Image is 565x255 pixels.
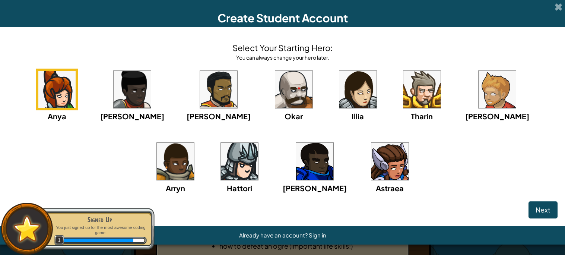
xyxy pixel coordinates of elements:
div: Signed Up [53,214,147,225]
span: Next [536,205,550,214]
span: [PERSON_NAME] [465,111,529,121]
img: portrait.png [221,143,258,180]
span: 1 [54,235,64,245]
img: default.png [10,212,44,245]
img: portrait.png [479,71,516,108]
span: Arryn [166,183,185,193]
h4: Select Your Starting Hero: [232,42,333,54]
img: portrait.png [38,71,76,108]
img: portrait.png [339,71,377,108]
span: [PERSON_NAME] [283,183,347,193]
span: Okar [285,111,303,121]
span: [PERSON_NAME] [187,111,251,121]
img: portrait.png [200,71,237,108]
div: You can always change your hero later. [232,54,333,61]
span: [PERSON_NAME] [100,111,164,121]
img: portrait.png [157,143,194,180]
span: Illia [352,111,364,121]
span: Anya [48,111,66,121]
span: Already have an account? [239,232,309,239]
span: Create Student Account [218,11,348,25]
span: Hattori [227,183,252,193]
button: Next [529,201,558,218]
p: You just signed up for the most awesome coding game. [53,225,147,236]
span: Astraea [376,183,404,193]
img: portrait.png [114,71,151,108]
img: portrait.png [403,71,441,108]
a: Sign in [309,232,326,239]
img: portrait.png [371,143,409,180]
span: Tharin [411,111,433,121]
img: portrait.png [275,71,312,108]
img: portrait.png [296,143,333,180]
